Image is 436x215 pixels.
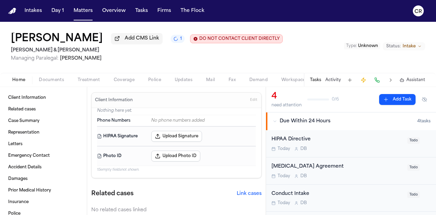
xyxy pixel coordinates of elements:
[5,162,81,173] a: Accident Details
[8,8,16,14] img: Finch Logo
[114,77,135,83] span: Coverage
[91,207,262,214] div: No related cases linked
[417,119,431,124] span: 4 task s
[250,98,257,103] span: Edit
[332,97,339,102] span: 0 / 6
[325,77,341,83] button: Activity
[406,77,425,83] span: Assistant
[403,44,416,49] span: Intake
[278,200,290,206] span: Today
[71,5,95,17] button: Matters
[372,75,382,85] button: Make a Call
[278,173,290,179] span: Today
[151,151,200,162] button: Upload Photo ID
[400,77,425,83] button: Assistant
[300,146,307,152] span: D B
[229,77,236,83] span: Fax
[346,44,357,48] span: Type :
[91,189,134,199] h2: Related cases
[249,77,268,83] span: Demand
[97,131,147,142] dt: HIPAA Signature
[11,33,103,45] h1: [PERSON_NAME]
[190,34,283,43] button: Edit client contact restriction
[407,137,420,144] span: Todo
[271,103,302,108] div: need attention
[97,167,256,172] p: 15 empty fields not shown.
[271,190,403,198] div: Conduct Intake
[171,35,185,43] button: 1 active task
[344,43,380,49] button: Edit Type: Unknown
[22,5,45,17] button: Intakes
[345,75,355,85] button: Add Task
[5,173,81,184] a: Damages
[280,118,330,125] span: Due Within 24 Hours
[407,191,420,198] span: Todo
[5,139,81,150] a: Letters
[5,150,81,161] a: Emergency Contact
[407,164,420,171] span: Todo
[97,108,256,115] p: Nothing here yet.
[5,185,81,196] a: Prior Medical History
[266,157,436,185] div: Open task: Retainer Agreement
[271,136,403,143] div: HIPAA Directive
[5,92,81,103] a: Client Information
[266,185,436,212] div: Open task: Conduct Intake
[5,104,81,115] a: Related cases
[266,112,436,130] button: Due Within 24 Hours4tasks
[60,56,102,61] span: [PERSON_NAME]
[99,5,128,17] button: Overview
[180,36,182,42] span: 1
[281,77,308,83] span: Workspaces
[418,94,431,105] button: Hide completed tasks (⌘⇧H)
[379,94,416,105] button: Add Task
[94,97,134,103] h3: Client Information
[199,36,280,42] span: DO NOT CONTACT CLIENT DIRECTLY
[278,146,290,152] span: Today
[148,77,161,83] span: Police
[271,163,403,171] div: [MEDICAL_DATA] Agreement
[111,33,162,44] button: Add CMS Link
[97,118,130,123] span: Phone Numbers
[300,200,307,206] span: D B
[310,77,321,83] button: Tasks
[248,95,259,106] button: Edit
[5,127,81,138] a: Representation
[271,91,302,102] div: 4
[5,197,81,208] a: Insurance
[178,5,207,17] button: The Flock
[12,77,25,83] span: Home
[358,44,378,48] span: Unknown
[206,77,215,83] span: Mail
[133,5,151,17] button: Tasks
[151,118,256,123] div: No phone numbers added
[5,116,81,126] a: Case Summary
[11,46,283,55] h2: [PERSON_NAME] & [PERSON_NAME]
[8,8,16,14] a: Home
[359,75,368,85] button: Create Immediate Task
[175,77,192,83] span: Updates
[266,130,436,157] div: Open task: HIPAA Directive
[11,56,59,61] span: Managing Paralegal:
[125,35,159,42] span: Add CMS Link
[300,173,307,179] span: D B
[383,42,425,50] button: Change status from Intake
[49,5,67,17] button: Day 1
[155,5,174,17] button: Firms
[151,131,202,142] button: Upload Signature
[97,151,147,162] dt: Photo ID
[39,77,64,83] span: Documents
[78,77,100,83] span: Treatment
[11,33,103,45] button: Edit matter name
[386,44,401,49] span: Status:
[237,190,262,197] button: Link cases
